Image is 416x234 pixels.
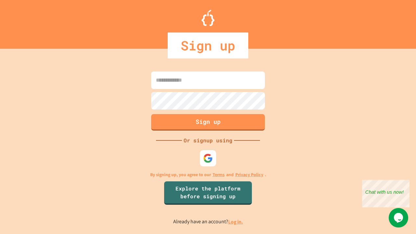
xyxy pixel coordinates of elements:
[173,218,243,226] p: Already have an account?
[362,180,409,207] iframe: chat widget
[151,114,265,131] button: Sign up
[168,32,248,58] div: Sign up
[182,136,234,144] div: Or signup using
[213,171,225,178] a: Terms
[164,181,252,205] a: Explore the platform before signing up
[228,218,243,225] a: Log in.
[389,208,409,227] iframe: chat widget
[235,171,263,178] a: Privacy Policy
[203,153,213,163] img: google-icon.svg
[150,171,266,178] p: By signing up, you agree to our and .
[201,10,214,26] img: Logo.svg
